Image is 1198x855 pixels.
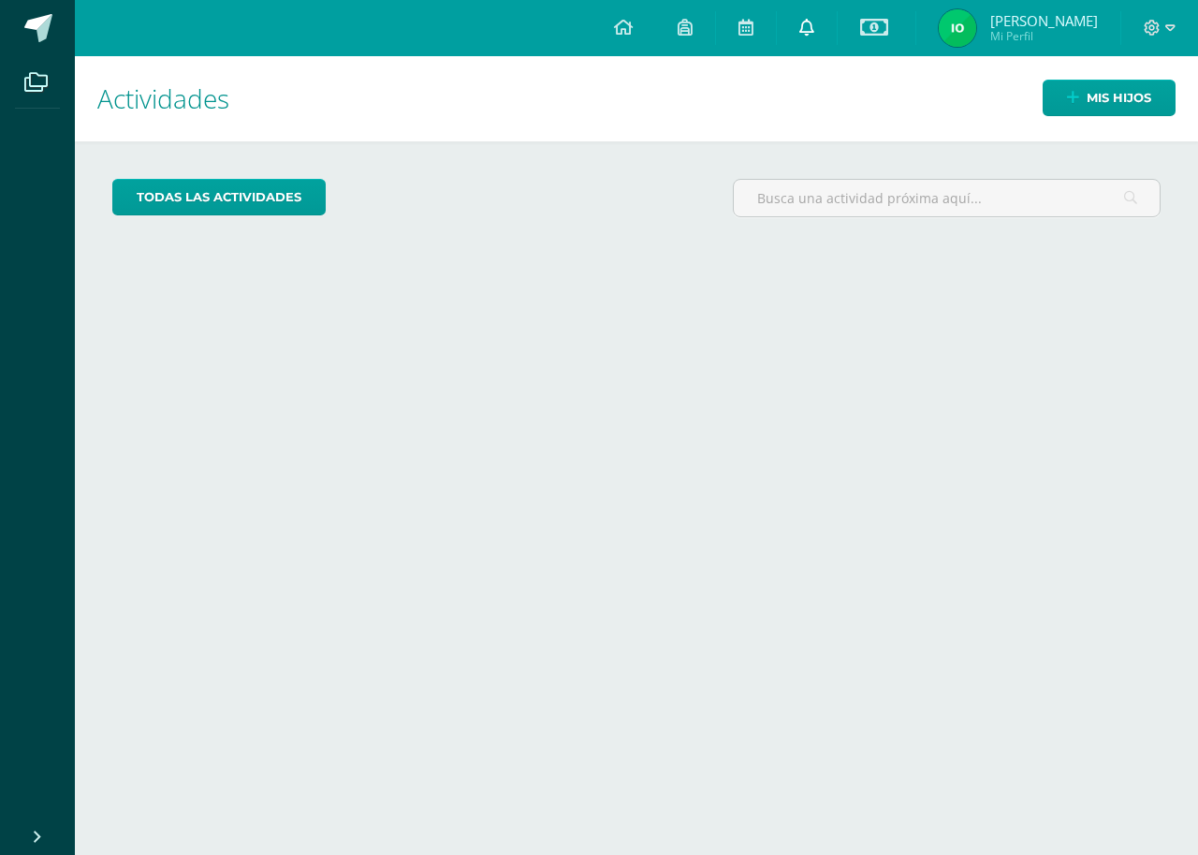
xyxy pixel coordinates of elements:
[939,9,976,47] img: e5272dbd5161c945f04d54e5bf31db5b.png
[1087,81,1151,115] span: Mis hijos
[990,11,1098,30] span: [PERSON_NAME]
[112,179,326,215] a: todas las Actividades
[97,56,1176,141] h1: Actividades
[990,28,1098,44] span: Mi Perfil
[1043,80,1176,116] a: Mis hijos
[734,180,1160,216] input: Busca una actividad próxima aquí...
